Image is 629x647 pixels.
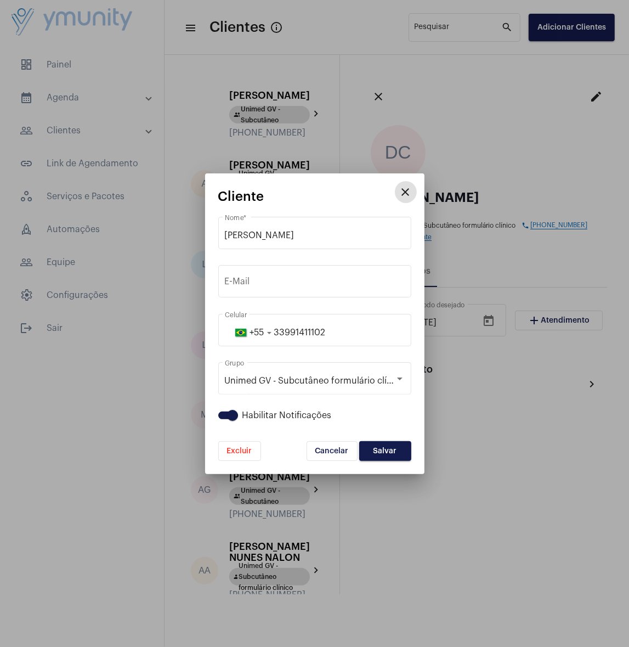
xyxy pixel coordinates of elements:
input: 31 99999-1111 [225,328,405,337]
button: Excluir [218,441,261,461]
span: Habilitar Notificações [242,409,332,422]
span: Salvar [373,447,397,455]
input: Digite o nome [225,230,405,240]
button: Salvar [359,441,411,461]
span: Cliente [218,189,264,204]
mat-icon: close [399,185,412,199]
button: +55 [225,319,274,346]
span: +55 [250,328,264,337]
span: Excluir [227,447,252,455]
span: Cancelar [315,447,349,455]
span: Unimed GV - Subcutâneo formulário clínico [225,376,405,385]
button: Cancelar [307,441,358,461]
input: E-Mail [225,279,405,289]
